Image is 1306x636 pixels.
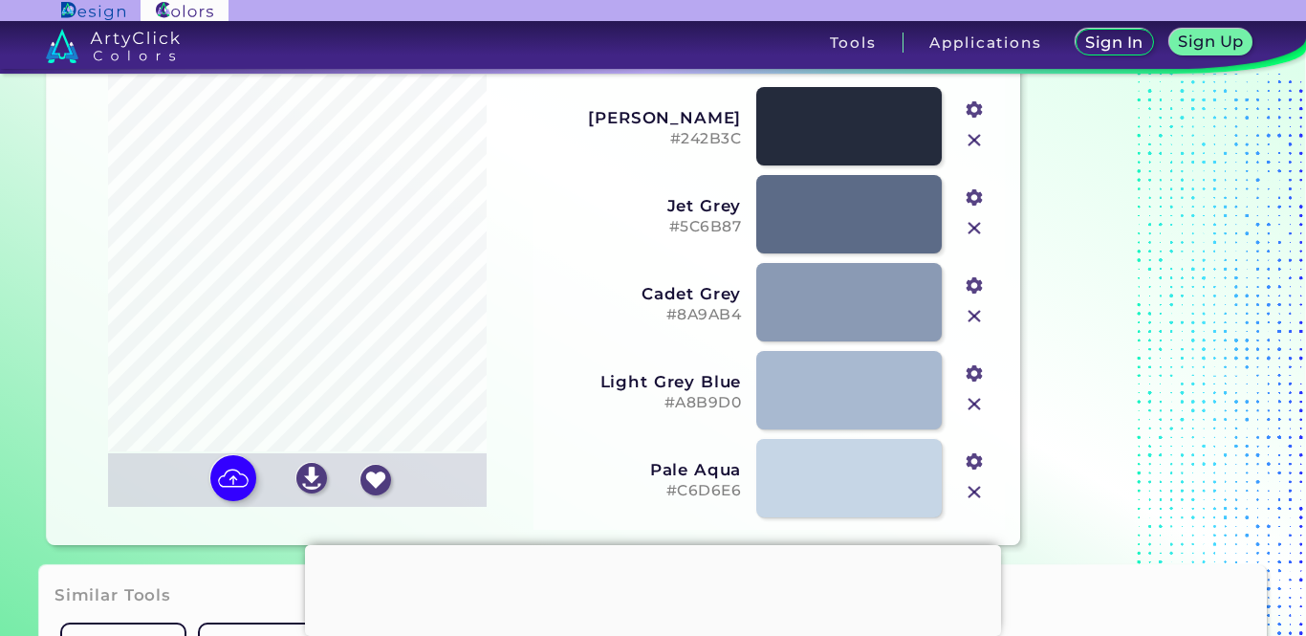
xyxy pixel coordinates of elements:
[546,482,741,500] h5: #C6D6E6
[54,584,171,607] h3: Similar Tools
[296,463,327,493] img: icon_download_white.svg
[1089,35,1141,50] h5: Sign In
[962,304,987,329] img: icon_close.svg
[546,196,741,215] h3: Jet Grey
[962,128,987,153] img: icon_close.svg
[546,130,741,148] h5: #242B3C
[830,35,877,50] h3: Tools
[360,465,391,495] img: icon_favourite_white.svg
[1173,31,1249,55] a: Sign Up
[1182,34,1241,49] h5: Sign Up
[61,2,125,20] img: ArtyClick Design logo
[962,392,987,417] img: icon_close.svg
[962,216,987,241] img: icon_close.svg
[1028,14,1267,553] iframe: Advertisement
[929,35,1041,50] h3: Applications
[1079,31,1149,55] a: Sign In
[962,480,987,505] img: icon_close.svg
[305,545,1001,631] iframe: Advertisement
[46,29,181,63] img: logo_artyclick_colors_white.svg
[546,306,741,324] h5: #8A9AB4
[546,218,741,236] h5: #5C6B87
[210,455,256,501] img: icon picture
[546,284,741,303] h3: Cadet Grey
[546,394,741,412] h5: #A8B9D0
[546,372,741,391] h3: Light Grey Blue
[546,460,741,479] h3: Pale Aqua
[546,108,741,127] h3: [PERSON_NAME]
